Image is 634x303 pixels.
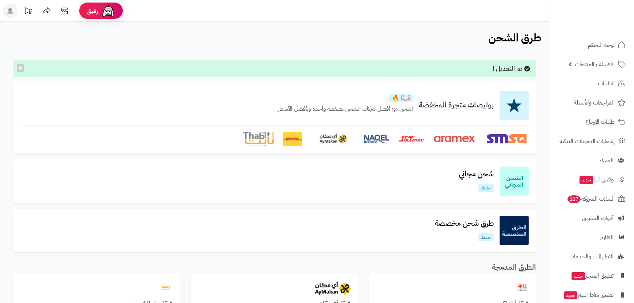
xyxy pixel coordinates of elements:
img: barq [159,282,173,295]
img: J&T Express [398,132,424,146]
img: SMSA [485,132,529,146]
a: لوحة التحكم [553,36,630,54]
a: التطبيقات والخدمات [553,248,630,265]
span: المراجعات والأسئلة [574,98,615,108]
h3: الطرق المدمجة [13,263,536,271]
span: تطبيق المتجر [571,271,614,281]
img: Naqel [363,132,389,146]
h3: شحن مجاني [453,170,500,178]
a: تطبيق المتجرجديد [553,267,630,284]
h3: طرق شحن مخصصة [429,219,500,228]
h3: بوليصات متجرة المخفضة [413,101,500,109]
a: العملاء [553,152,630,169]
span: إشعارات التحويلات البنكية [560,136,615,146]
span: العملاء [599,155,614,165]
span: 127 [568,195,581,203]
button: × [17,64,24,72]
span: وآتس آب [579,175,614,185]
a: أدوات التسويق [553,209,630,227]
span: تطبيق نقاط البيع [563,290,614,300]
img: aymakan [315,282,351,295]
a: المراجعات والأسئلة [553,94,630,111]
p: اشحن مع أفضل شركات الشحن بضغطة واحدة وبأفضل الأسعار [278,105,413,113]
p: قريبًا 🔥 [389,94,413,102]
img: Aramex [433,132,476,146]
span: رفيق [86,7,98,15]
span: التقارير [600,232,614,242]
img: logo-2.png [585,20,627,36]
span: الطلبات [598,78,615,89]
a: التقارير [553,229,630,246]
a: طرق شحن مخصصةنشط [429,219,500,241]
a: وآتس آبجديد [553,171,630,188]
p: نشط [478,233,494,241]
img: DHL [283,132,302,146]
a: شحن مجانينشط [453,170,500,192]
p: نشط [478,184,494,192]
a: السلات المتروكة127 [553,190,630,208]
span: السلات المتروكة [567,194,615,204]
b: طرق الشحن [488,29,541,46]
a: طلبات الإرجاع [553,113,630,131]
a: إشعارات التحويلات البنكية [553,132,630,150]
a: الطلبات [553,75,630,92]
img: Thabit [243,132,274,146]
div: تم التعديل ! [13,60,536,77]
span: التطبيقات والخدمات [569,251,614,262]
span: لوحة التحكم [588,40,615,50]
span: أدوات التسويق [582,213,614,223]
span: جديد [572,272,585,280]
span: جديد [580,176,593,184]
a: تحديثات المنصة [19,4,37,20]
img: artzexpress [516,282,529,295]
span: الأقسام والمنتجات [575,59,615,69]
span: جديد [564,291,577,299]
img: AyMakan [311,132,355,146]
img: ai-face.png [101,4,116,18]
span: طلبات الإرجاع [585,117,615,127]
